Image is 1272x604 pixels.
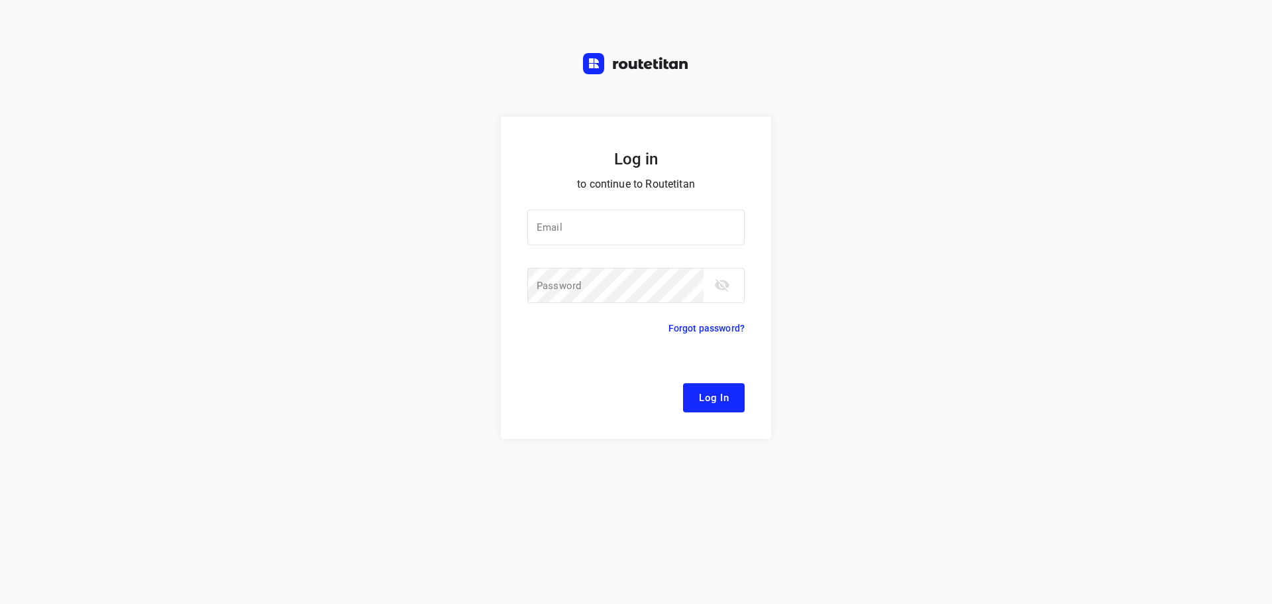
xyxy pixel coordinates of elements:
[527,149,745,170] h5: Log in
[709,272,735,298] button: toggle password visibility
[683,383,745,412] button: Log In
[668,320,745,336] p: Forgot password?
[699,389,729,406] span: Log In
[583,53,689,74] img: Routetitan
[527,175,745,194] p: to continue to Routetitan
